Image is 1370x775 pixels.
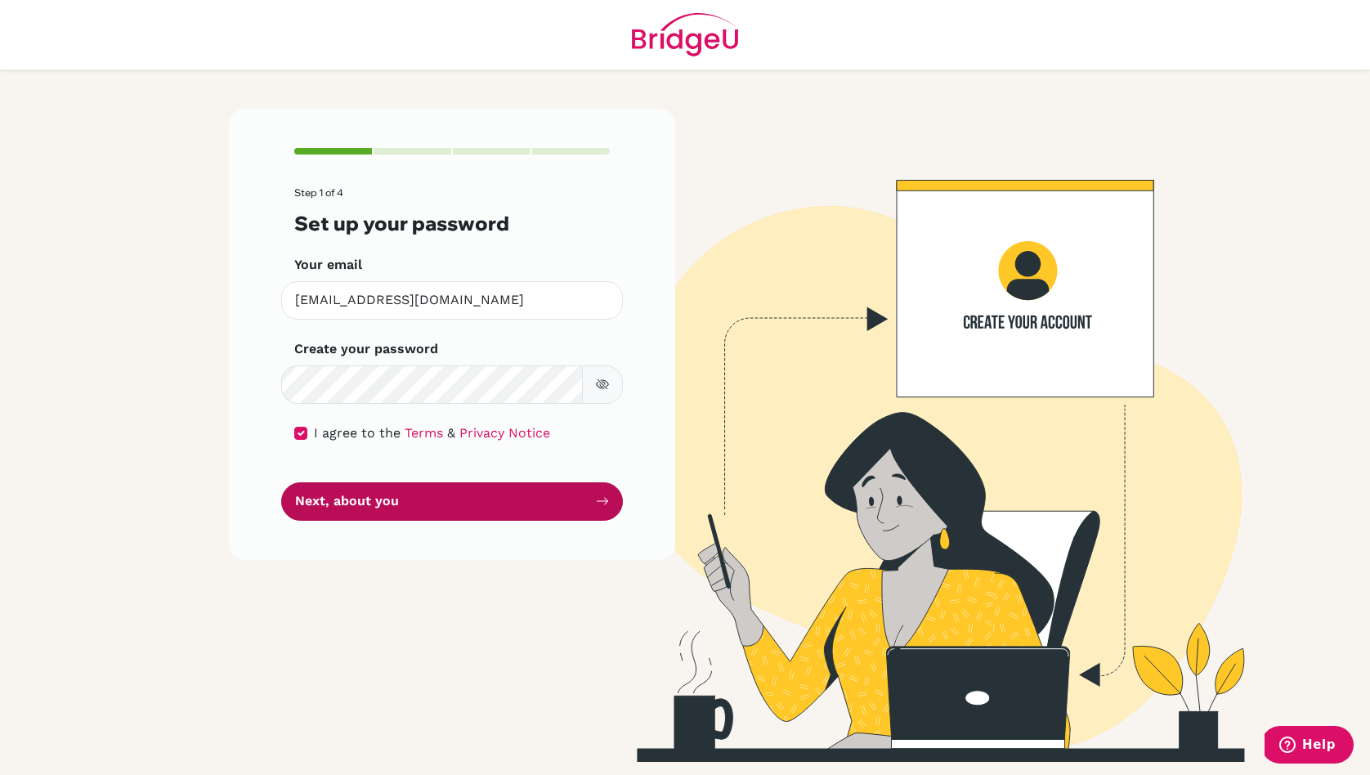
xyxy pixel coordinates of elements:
span: Step 1 of 4 [294,186,343,199]
span: & [447,425,455,441]
label: Your email [294,255,362,275]
a: Terms [405,425,443,441]
button: Next, about you [281,482,623,521]
input: Insert your email* [281,281,623,320]
h3: Set up your password [294,212,610,235]
span: I agree to the [314,425,401,441]
a: Privacy Notice [459,425,550,441]
iframe: Opens a widget where you can find more information [1265,726,1354,767]
label: Create your password [294,339,438,359]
